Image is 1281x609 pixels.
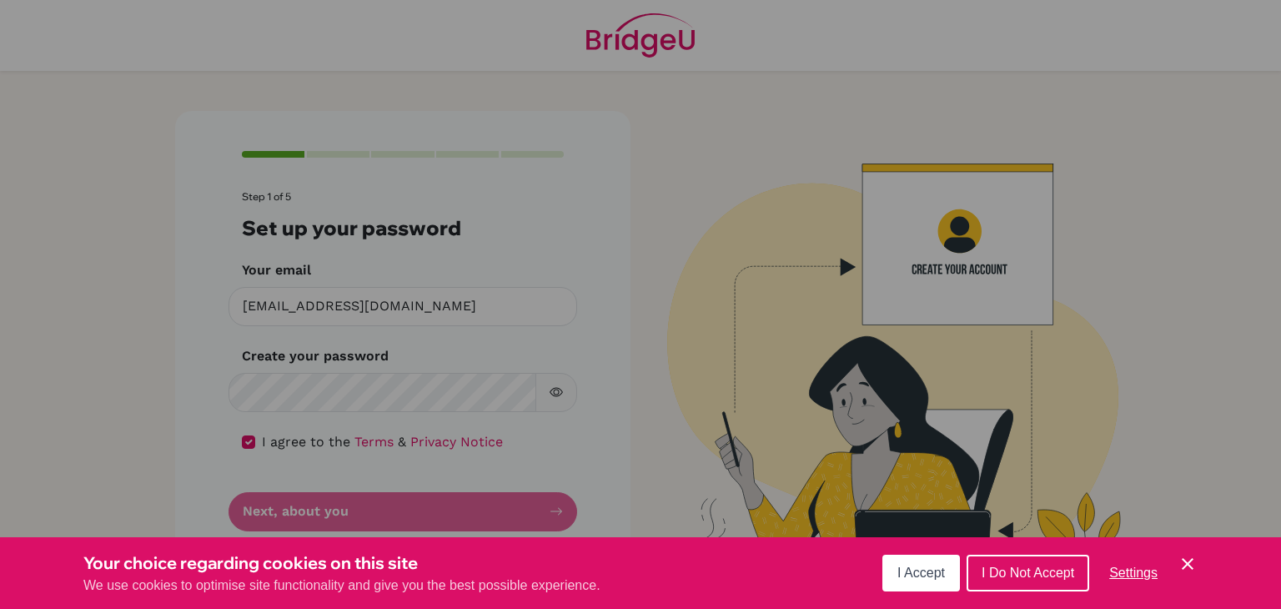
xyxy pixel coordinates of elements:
span: I Accept [897,566,945,580]
button: Save and close [1178,554,1198,574]
p: We use cookies to optimise site functionality and give you the best possible experience. [83,576,600,596]
span: I Do Not Accept [982,566,1074,580]
h3: Your choice regarding cookies on this site [83,551,600,576]
button: Settings [1096,556,1171,590]
span: Settings [1109,566,1158,580]
button: I Accept [882,555,960,591]
button: I Do Not Accept [967,555,1089,591]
